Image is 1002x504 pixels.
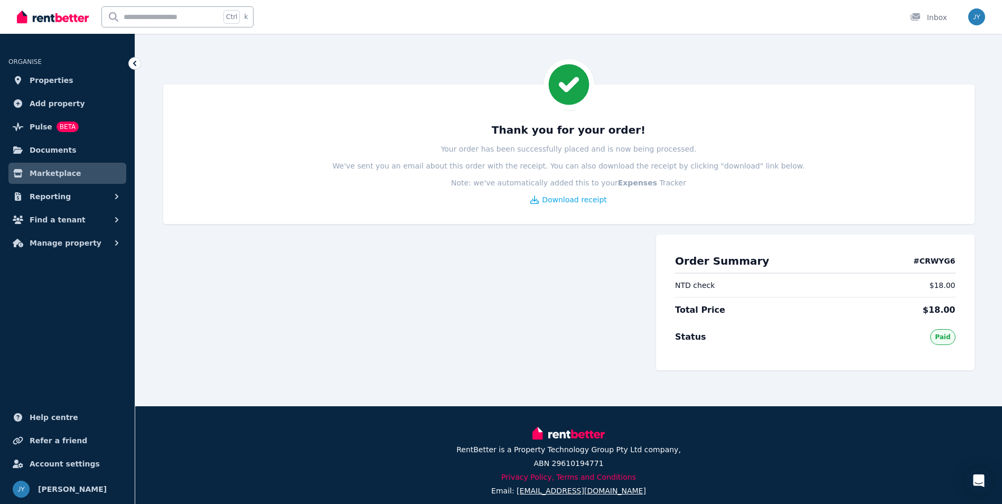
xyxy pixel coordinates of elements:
[542,194,607,205] span: Download receipt
[8,70,126,91] a: Properties
[8,58,42,66] span: ORGANISE
[8,407,126,428] a: Help centre
[8,139,126,161] a: Documents
[13,481,30,498] img: JENNY YE
[30,434,87,447] span: Refer a friend
[30,144,77,156] span: Documents
[223,10,240,24] span: Ctrl
[935,333,950,341] span: Paid
[30,74,73,87] span: Properties
[441,144,697,154] p: Your order has been successfully placed and is now being processed.
[456,444,681,455] p: RentBetter is a Property Technology Group Pty Ltd company,
[244,13,248,21] span: k
[930,280,956,291] span: $18.00
[968,8,985,25] img: JENNY YE
[8,163,126,184] a: Marketplace
[30,213,86,226] span: Find a tenant
[491,486,646,496] p: Email:
[492,123,645,137] h3: Thank you for your order!
[675,280,715,291] span: NTD check
[30,411,78,424] span: Help centre
[913,256,956,266] h4: # CRWYG6
[517,487,646,495] span: [EMAIL_ADDRESS][DOMAIN_NAME]
[8,430,126,451] a: Refer a friend
[38,483,107,496] span: [PERSON_NAME]
[532,425,604,441] img: RentBetter
[30,458,100,470] span: Account settings
[8,93,126,114] a: Add property
[451,178,686,188] p: Note: we've automatically added this to your Tracker
[910,12,947,23] div: Inbox
[30,97,85,110] span: Add property
[30,120,52,133] span: Pulse
[8,453,126,474] a: Account settings
[618,179,657,187] b: Expenses
[30,237,101,249] span: Manage property
[30,190,71,203] span: Reporting
[333,161,805,171] p: We've sent you an email about this order with the receipt. You can also download the receipt by c...
[923,304,956,316] span: $18.00
[675,331,706,343] span: Status
[30,167,81,180] span: Marketplace
[966,468,991,493] div: Open Intercom Messenger
[675,304,725,316] span: Total Price
[57,122,79,132] span: BETA
[17,9,89,25] img: RentBetter
[8,116,126,137] a: PulseBETA
[8,186,126,207] button: Reporting
[501,473,636,481] a: Privacy Policy, Terms and Conditions
[8,232,126,254] button: Manage property
[533,458,603,469] p: ABN 29610194771
[8,209,126,230] button: Find a tenant
[675,254,769,268] h2: Order Summary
